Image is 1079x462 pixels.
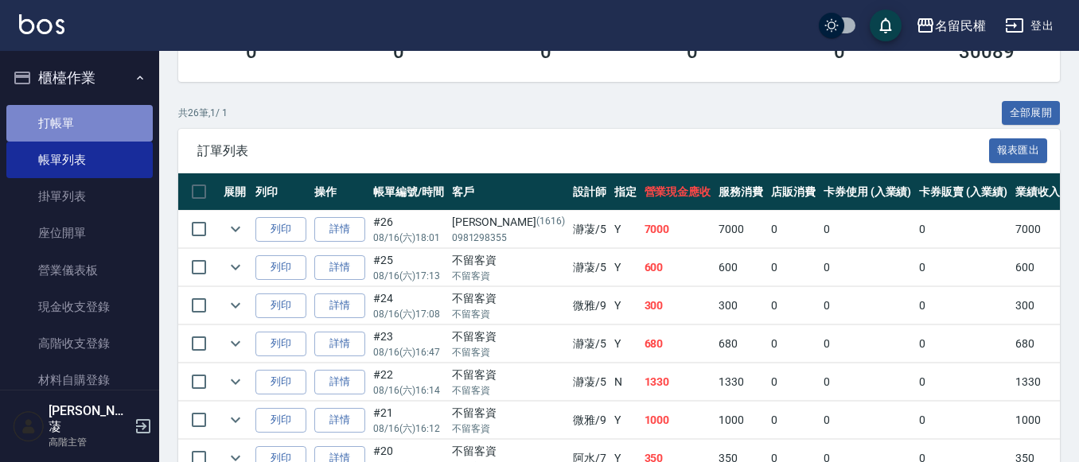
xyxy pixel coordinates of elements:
[452,269,565,283] p: 不留客資
[369,287,448,324] td: #24
[641,249,715,286] td: 600
[715,211,767,248] td: 7000
[820,287,916,324] td: 0
[767,287,820,324] td: 0
[314,370,365,394] a: 詳情
[255,408,306,433] button: 列印
[715,287,767,324] td: 300
[224,370,247,394] button: expand row
[452,328,565,345] div: 不留客資
[373,307,444,321] p: 08/16 (六) 17:08
[452,214,565,231] div: [PERSON_NAME]
[452,307,565,321] p: 不留客資
[448,173,569,211] th: 客戶
[452,290,565,307] div: 不留客資
[820,363,916,401] td: 0
[393,41,404,63] h3: 0
[767,363,820,401] td: 0
[373,383,444,398] p: 08/16 (六) 16:14
[314,332,365,356] a: 詳情
[989,138,1048,163] button: 報表匯出
[246,41,257,63] h3: 0
[314,255,365,280] a: 詳情
[452,345,565,359] p: 不留客資
[310,173,369,211] th: 操作
[224,255,247,279] button: expand row
[820,402,916,439] td: 0
[569,287,610,324] td: 微雅 /9
[999,11,1060,41] button: 登出
[373,421,444,436] p: 08/16 (六) 16:12
[6,362,153,398] a: 材料自購登錄
[641,211,715,248] td: 7000
[255,255,306,280] button: 列印
[1011,287,1064,324] td: 300
[915,249,1011,286] td: 0
[255,293,306,318] button: 列印
[915,363,1011,401] td: 0
[767,173,820,211] th: 店販消費
[989,142,1048,157] a: 報表匯出
[1011,325,1064,363] td: 680
[610,363,641,401] td: N
[569,325,610,363] td: 瀞蓤 /5
[251,173,310,211] th: 列印
[452,421,565,436] p: 不留客資
[915,211,1011,248] td: 0
[767,325,820,363] td: 0
[820,249,916,286] td: 0
[569,363,610,401] td: 瀞蓤 /5
[6,57,153,99] button: 櫃檯作業
[6,215,153,251] a: 座位開單
[314,293,365,318] a: 詳情
[369,249,448,286] td: #25
[1011,211,1064,248] td: 7000
[369,325,448,363] td: #23
[915,325,1011,363] td: 0
[715,402,767,439] td: 1000
[767,249,820,286] td: 0
[6,289,153,325] a: 現金收支登錄
[820,211,916,248] td: 0
[369,363,448,401] td: #22
[1011,402,1064,439] td: 1000
[220,173,251,211] th: 展開
[255,370,306,394] button: 列印
[1002,101,1061,126] button: 全部展開
[610,249,641,286] td: Y
[569,211,610,248] td: 瀞蓤 /5
[820,173,916,211] th: 卡券使用 (入業績)
[314,217,365,242] a: 詳情
[569,249,610,286] td: 瀞蓤 /5
[49,403,130,435] h5: [PERSON_NAME]蓤
[610,402,641,439] td: Y
[715,173,767,211] th: 服務消費
[6,105,153,142] a: 打帳單
[1011,363,1064,401] td: 1330
[255,332,306,356] button: 列印
[178,106,228,120] p: 共 26 筆, 1 / 1
[224,332,247,355] button: expand row
[1011,249,1064,286] td: 600
[373,345,444,359] p: 08/16 (六) 16:47
[767,402,820,439] td: 0
[369,402,448,439] td: #21
[687,41,698,63] h3: 0
[569,173,610,211] th: 設計師
[915,287,1011,324] td: 0
[641,363,715,401] td: 1330
[715,249,767,286] td: 600
[959,41,1015,63] h3: 30089
[641,325,715,363] td: 680
[452,252,565,269] div: 不留客資
[935,16,986,36] div: 名留民權
[610,325,641,363] td: Y
[915,173,1011,211] th: 卡券販賣 (入業績)
[373,231,444,245] p: 08/16 (六) 18:01
[13,410,45,442] img: Person
[715,363,767,401] td: 1330
[820,325,916,363] td: 0
[452,383,565,398] p: 不留客資
[255,217,306,242] button: 列印
[870,10,902,41] button: save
